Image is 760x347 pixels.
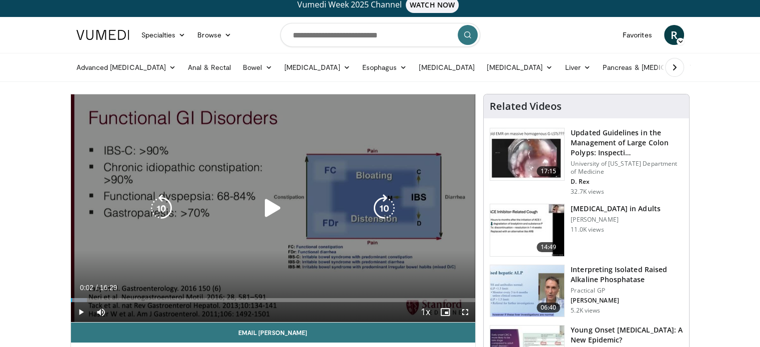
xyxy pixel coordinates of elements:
[490,265,564,317] img: 6a4ee52d-0f16-480d-a1b4-8187386ea2ed.150x105_q85_crop-smart_upscale.jpg
[237,57,278,77] a: Bowel
[559,57,596,77] a: Liver
[597,57,714,77] a: Pancreas & [MEDICAL_DATA]
[571,204,660,214] h3: [MEDICAL_DATA] in Adults
[571,265,683,285] h3: Interpreting Isolated Raised Alkaline Phosphatase
[490,204,683,257] a: 14:49 [MEDICAL_DATA] in Adults [PERSON_NAME] 11.0K views
[481,57,559,77] a: [MEDICAL_DATA]
[135,25,192,45] a: Specialties
[71,298,476,302] div: Progress Bar
[71,323,476,343] a: Email [PERSON_NAME]
[490,128,683,196] a: 17:15 Updated Guidelines in the Management of Large Colon Polyps: Inspecti… University of [US_STA...
[80,284,93,292] span: 0:02
[571,128,683,158] h3: Updated Guidelines in the Management of Large Colon Polyps: Inspecti…
[71,94,476,323] video-js: Video Player
[537,303,561,313] span: 06:40
[278,57,356,77] a: [MEDICAL_DATA]
[435,302,455,322] button: Enable picture-in-picture mode
[356,57,413,77] a: Esophagus
[571,160,683,176] p: University of [US_STATE] Department of Medicine
[91,302,111,322] button: Mute
[537,166,561,176] span: 17:15
[571,307,600,315] p: 5.2K views
[490,128,564,180] img: dfcfcb0d-b871-4e1a-9f0c-9f64970f7dd8.150x105_q85_crop-smart_upscale.jpg
[191,25,237,45] a: Browse
[76,30,129,40] img: VuMedi Logo
[537,242,561,252] span: 14:49
[617,25,658,45] a: Favorites
[571,216,660,224] p: [PERSON_NAME]
[415,302,435,322] button: Playback Rate
[490,100,562,112] h4: Related Videos
[571,287,683,295] p: Practical GP
[455,302,475,322] button: Fullscreen
[664,25,684,45] a: R
[571,188,604,196] p: 32.7K views
[182,57,237,77] a: Anal & Rectal
[571,178,683,186] p: D. Rex
[71,302,91,322] button: Play
[571,325,683,345] h3: Young Onset [MEDICAL_DATA]: A New Epidemic?
[490,265,683,318] a: 06:40 Interpreting Isolated Raised Alkaline Phosphatase Practical GP [PERSON_NAME] 5.2K views
[571,297,683,305] p: [PERSON_NAME]
[96,284,98,292] span: /
[413,57,481,77] a: [MEDICAL_DATA]
[280,23,480,47] input: Search topics, interventions
[70,57,182,77] a: Advanced [MEDICAL_DATA]
[571,226,604,234] p: 11.0K views
[99,284,117,292] span: 16:29
[490,204,564,256] img: 11950cd4-d248-4755-8b98-ec337be04c84.150x105_q85_crop-smart_upscale.jpg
